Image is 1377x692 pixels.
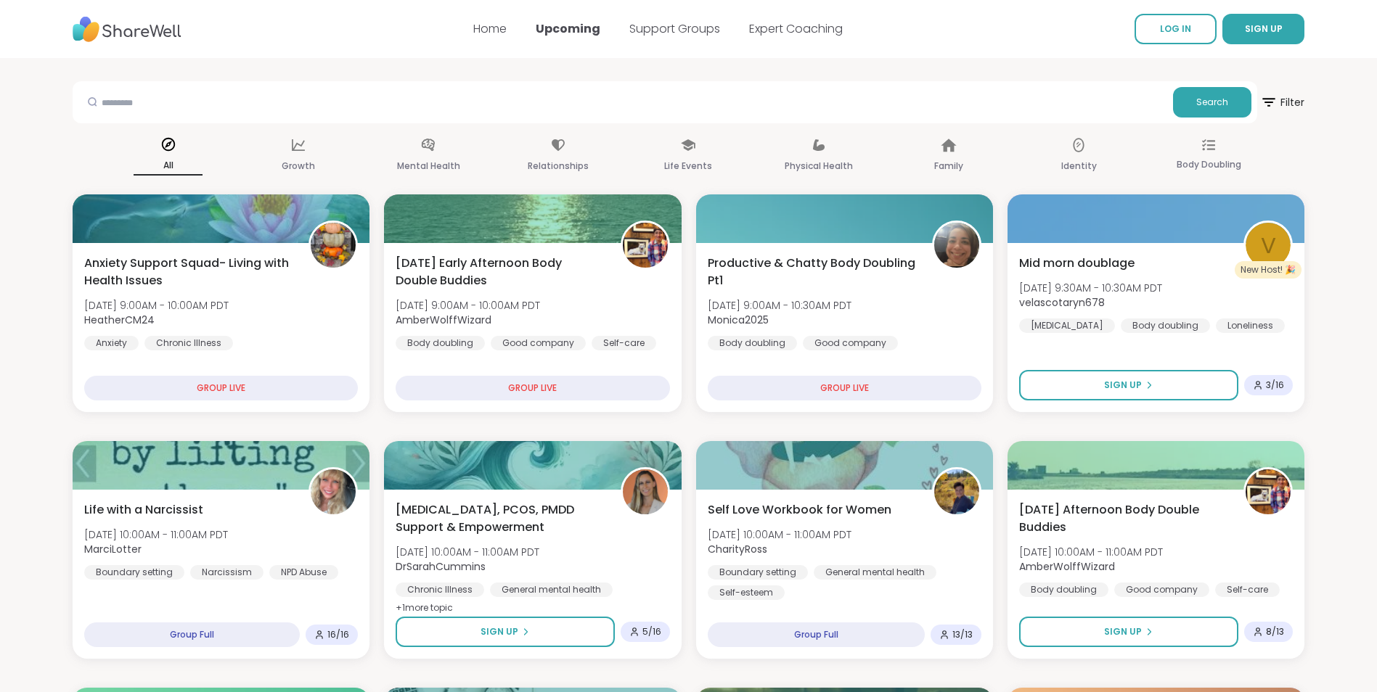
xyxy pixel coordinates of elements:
[84,298,229,313] span: [DATE] 9:00AM - 10:00AM PDT
[84,542,142,556] b: MarciLotter
[396,313,491,327] b: AmberWolffWizard
[1260,81,1304,123] button: Filter
[934,469,979,514] img: CharityRoss
[814,565,936,580] div: General mental health
[84,565,184,580] div: Boundary setting
[1260,85,1304,120] span: Filter
[1104,379,1142,392] span: Sign Up
[134,157,203,176] p: All
[1222,14,1304,44] button: SIGN UP
[490,582,613,597] div: General mental health
[84,622,300,647] div: Group Full
[311,469,356,514] img: MarciLotter
[1019,501,1227,536] span: [DATE] Afternoon Body Double Buddies
[1019,582,1108,597] div: Body doubling
[1121,318,1210,333] div: Body doubling
[629,20,720,37] a: Support Groups
[708,255,916,289] span: Productive & Chatty Body Doubling Pt1
[473,20,507,37] a: Home
[84,501,203,519] span: Life with a Narcissist
[708,376,981,400] div: GROUP LIVE
[1104,625,1142,638] span: Sign Up
[1261,228,1276,263] span: v
[1177,156,1241,173] p: Body Doubling
[84,527,228,542] span: [DATE] 10:00AM - 11:00AM PDT
[708,622,925,647] div: Group Full
[708,565,808,580] div: Boundary setting
[396,582,484,597] div: Chronic Illness
[396,298,540,313] span: [DATE] 9:00AM - 10:00AM PDT
[396,255,604,289] span: [DATE] Early Afternoon Body Double Buddies
[934,157,963,175] p: Family
[623,223,668,268] img: AmberWolffWizard
[1246,469,1291,514] img: AmberWolffWizard
[1019,318,1115,333] div: [MEDICAL_DATA]
[491,336,586,350] div: Good company
[396,501,604,536] span: [MEDICAL_DATA], PCOS, PMDD Support & Empowerment
[311,223,356,268] img: HeatherCM24
[664,157,712,175] p: Life Events
[269,565,338,580] div: NPD Abuse
[397,157,460,175] p: Mental Health
[1019,281,1162,295] span: [DATE] 9:30AM - 10:30AM PDT
[749,20,843,37] a: Expert Coaching
[1266,626,1284,638] span: 8 / 13
[708,542,767,556] b: CharityRoss
[1135,14,1217,44] a: LOG IN
[952,629,973,640] span: 13 / 13
[934,223,979,268] img: Monica2025
[190,565,263,580] div: Narcissism
[528,157,589,175] p: Relationships
[708,585,785,600] div: Self-esteem
[1196,96,1228,109] span: Search
[396,336,485,350] div: Body doubling
[1173,87,1251,118] button: Search
[282,157,315,175] p: Growth
[1114,582,1209,597] div: Good company
[1019,370,1238,400] button: Sign Up
[481,625,518,638] span: Sign Up
[623,469,668,514] img: DrSarahCummins
[785,157,853,175] p: Physical Health
[1245,22,1283,35] span: SIGN UP
[708,501,891,519] span: Self Love Workbook for Women
[1019,255,1135,272] span: Mid morn doublage
[708,527,851,542] span: [DATE] 10:00AM - 11:00AM PDT
[642,626,661,638] span: 5 / 16
[1235,261,1302,279] div: New Host! 🎉
[536,20,600,37] a: Upcoming
[1160,22,1191,35] span: LOG IN
[84,336,139,350] div: Anxiety
[1019,295,1105,310] b: velascotaryn678
[708,336,797,350] div: Body doubling
[84,313,155,327] b: HeatherCM24
[592,336,656,350] div: Self-care
[327,629,349,640] span: 16 / 16
[1019,559,1115,574] b: AmberWolffWizard
[1019,545,1163,559] span: [DATE] 10:00AM - 11:00AM PDT
[803,336,898,350] div: Good company
[1019,617,1238,647] button: Sign Up
[1061,157,1097,175] p: Identity
[1215,582,1280,597] div: Self-care
[84,376,358,400] div: GROUP LIVE
[396,617,614,647] button: Sign Up
[1266,379,1284,391] span: 3 / 16
[396,545,539,559] span: [DATE] 10:00AM - 11:00AM PDT
[708,298,851,313] span: [DATE] 9:00AM - 10:30AM PDT
[396,559,486,574] b: DrSarahCummins
[396,376,669,400] div: GROUP LIVE
[73,9,181,49] img: ShareWell Nav Logo
[1216,318,1285,333] div: Loneliness
[84,255,293,289] span: Anxiety Support Squad- Living with Health Issues
[144,336,233,350] div: Chronic Illness
[708,313,769,327] b: Monica2025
